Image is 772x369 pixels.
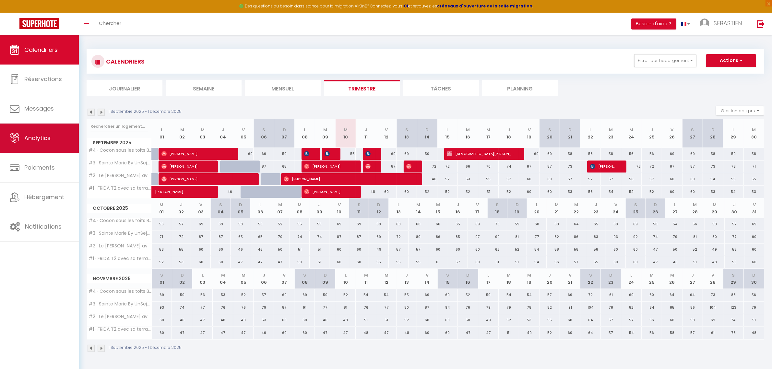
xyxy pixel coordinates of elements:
input: Rechercher un logement... [90,121,148,132]
div: 60 [389,218,409,230]
abbr: V [199,202,202,208]
abbr: M [713,202,717,208]
abbr: J [595,202,598,208]
abbr: S [548,127,551,133]
abbr: S [496,202,499,208]
div: 87 [540,161,560,173]
div: 54 [703,173,723,185]
abbr: L [674,202,676,208]
div: 53 [458,173,478,185]
th: 30 [725,198,744,218]
div: 55 [723,173,744,185]
th: 12 [376,119,397,148]
div: 69 [233,148,254,160]
th: 02 [172,119,192,148]
div: 50 [274,148,294,160]
div: 50 [646,218,665,230]
abbr: S [219,202,222,208]
iframe: Chat [744,340,767,364]
abbr: J [318,202,321,208]
span: #3 · Sainte Marie By UnSejourANancy Fr [88,161,153,165]
div: 57 [642,173,662,185]
span: Réservations [24,75,62,83]
div: 74 [310,231,329,243]
abbr: D [426,127,429,133]
abbr: J [650,127,653,133]
div: 55 [335,148,356,160]
div: 57 [580,173,601,185]
abbr: M [436,202,440,208]
div: 56 [642,148,662,160]
a: [PERSON_NAME] [152,186,172,198]
div: 57 [560,173,580,185]
th: 20 [540,119,560,148]
th: 23 [586,198,606,218]
div: 69 [369,231,389,243]
th: 01 [152,198,172,218]
div: 87 [349,231,369,243]
abbr: L [161,127,163,133]
abbr: M [466,127,470,133]
th: 30 [744,119,764,148]
th: 08 [290,198,310,218]
span: [PERSON_NAME] [304,160,352,173]
span: [PERSON_NAME] [304,185,352,198]
th: 19 [519,119,540,148]
abbr: S [634,202,637,208]
div: 80 [409,231,428,243]
th: 29 [723,119,744,148]
th: 24 [606,198,626,218]
span: [PERSON_NAME] [365,148,372,160]
abbr: J [507,127,510,133]
div: 60 [397,186,417,198]
div: 56 [621,148,642,160]
abbr: V [753,202,756,208]
a: ... SEBASTIEN [695,13,750,35]
div: 55 [478,173,499,185]
span: #3 · Sainte Marie By UnSejourANancy Fr [88,231,153,236]
abbr: D [711,127,715,133]
span: [PERSON_NAME] [155,182,200,195]
div: 71 [744,161,764,173]
abbr: L [398,202,399,208]
abbr: S [405,127,408,133]
th: 10 [335,119,356,148]
strong: ICI [402,3,408,9]
abbr: D [568,127,572,133]
div: 87 [519,161,540,173]
span: [PERSON_NAME] [406,160,413,173]
abbr: V [614,202,617,208]
div: 69 [349,218,369,230]
th: 27 [683,119,703,148]
div: 71 [152,231,172,243]
abbr: V [476,202,479,208]
abbr: D [239,202,242,208]
li: Journalier [87,80,162,96]
div: 53 [744,186,764,198]
abbr: D [654,202,657,208]
div: 66 [428,218,448,230]
abbr: L [447,127,449,133]
th: 17 [478,119,499,148]
div: 73 [723,161,744,173]
div: 69 [683,148,703,160]
abbr: M [555,202,559,208]
li: Trimestre [324,80,400,96]
abbr: L [304,127,306,133]
abbr: M [693,202,697,208]
div: 50 [417,148,437,160]
button: Gestion des prix [716,106,764,115]
div: 65 [586,218,606,230]
div: 58 [580,148,601,160]
div: 69 [606,218,626,230]
th: 18 [487,198,507,218]
th: 26 [646,198,665,218]
div: 87 [376,161,397,173]
abbr: J [222,127,224,133]
div: 60 [409,218,428,230]
abbr: J [365,127,367,133]
span: Chercher [99,20,121,27]
div: 73 [560,161,580,173]
div: 72 [417,161,437,173]
abbr: L [589,127,591,133]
